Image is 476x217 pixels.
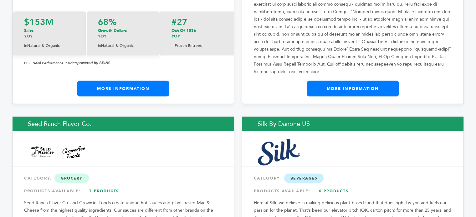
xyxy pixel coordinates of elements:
[24,18,75,27] p: $153M
[28,142,86,163] img: Seed Ranch Flavor Co.
[13,117,234,131] h2: Seed Ranch Flavor Co.
[258,139,300,165] img: Silk by Danone US
[171,43,175,48] span: in
[24,185,223,197] div: PRODUCTS AVAILABLE:
[24,59,223,67] p: U.S. Retail Performance Insights
[98,42,149,49] p: Natural & Organic
[24,42,75,49] p: Natural & Organic
[171,18,223,27] p: #27
[253,185,452,197] div: PRODUCTS AVAILABLE:
[77,61,110,65] strong: powered by SPINS
[171,42,223,49] p: Frozen Entrees
[171,33,180,39] span: YOY
[98,43,101,48] span: in
[307,81,399,96] a: More Information
[24,28,75,39] p: Sales
[171,28,223,39] p: Out of 1536
[24,173,223,184] div: CATEGORY:
[77,81,169,96] a: More Information
[253,173,452,184] div: CATEGORY:
[98,28,149,39] p: Growth Dollars
[24,33,33,39] span: YOY
[24,43,27,48] span: in
[284,174,324,183] span: Beverages
[98,18,149,27] p: 68%
[54,174,89,183] span: Grocery
[98,33,106,39] span: YOY
[82,185,126,197] a: 7 Products
[242,117,463,131] h2: Silk by Danone US
[312,185,356,197] a: 6 Products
